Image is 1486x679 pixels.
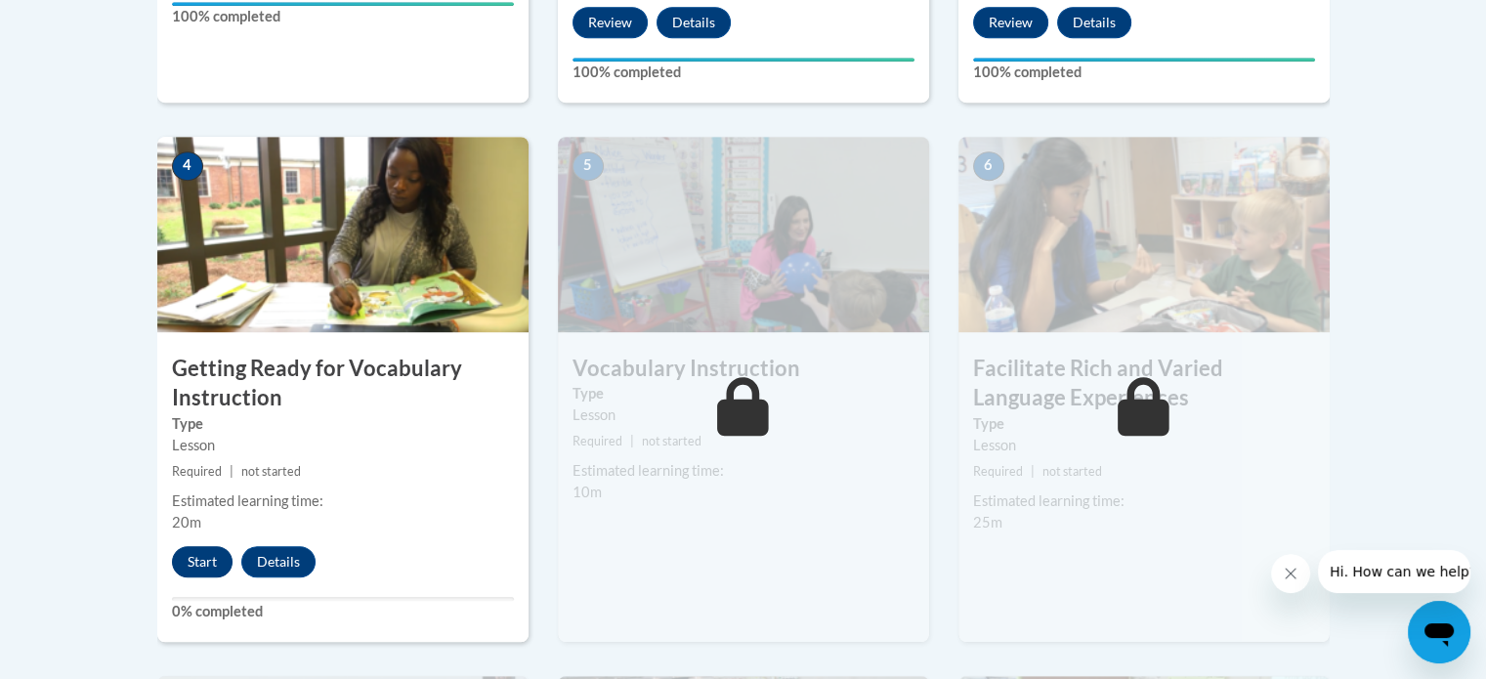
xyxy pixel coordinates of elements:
[573,7,648,38] button: Review
[12,14,158,29] span: Hi. How can we help?
[573,460,914,482] div: Estimated learning time:
[172,6,514,27] label: 100% completed
[573,151,604,181] span: 5
[1318,550,1470,593] iframe: Message from company
[172,2,514,6] div: Your progress
[172,151,203,181] span: 4
[172,464,222,479] span: Required
[573,484,602,500] span: 10m
[157,354,529,414] h3: Getting Ready for Vocabulary Instruction
[973,58,1315,62] div: Your progress
[241,546,316,577] button: Details
[241,464,301,479] span: not started
[172,601,514,622] label: 0% completed
[573,62,914,83] label: 100% completed
[172,413,514,435] label: Type
[1057,7,1131,38] button: Details
[973,7,1048,38] button: Review
[157,137,529,332] img: Course Image
[630,434,634,448] span: |
[973,490,1315,512] div: Estimated learning time:
[172,514,201,530] span: 20m
[973,62,1315,83] label: 100% completed
[973,514,1002,530] span: 25m
[657,7,731,38] button: Details
[1042,464,1102,479] span: not started
[573,434,622,448] span: Required
[958,137,1330,332] img: Course Image
[558,137,929,332] img: Course Image
[973,413,1315,435] label: Type
[958,354,1330,414] h3: Facilitate Rich and Varied Language Experiences
[1271,554,1310,593] iframe: Close message
[230,464,234,479] span: |
[573,404,914,426] div: Lesson
[973,435,1315,456] div: Lesson
[172,490,514,512] div: Estimated learning time:
[172,435,514,456] div: Lesson
[172,546,233,577] button: Start
[1031,464,1035,479] span: |
[573,58,914,62] div: Your progress
[558,354,929,384] h3: Vocabulary Instruction
[973,151,1004,181] span: 6
[573,383,914,404] label: Type
[1408,601,1470,663] iframe: Button to launch messaging window
[973,464,1023,479] span: Required
[642,434,701,448] span: not started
